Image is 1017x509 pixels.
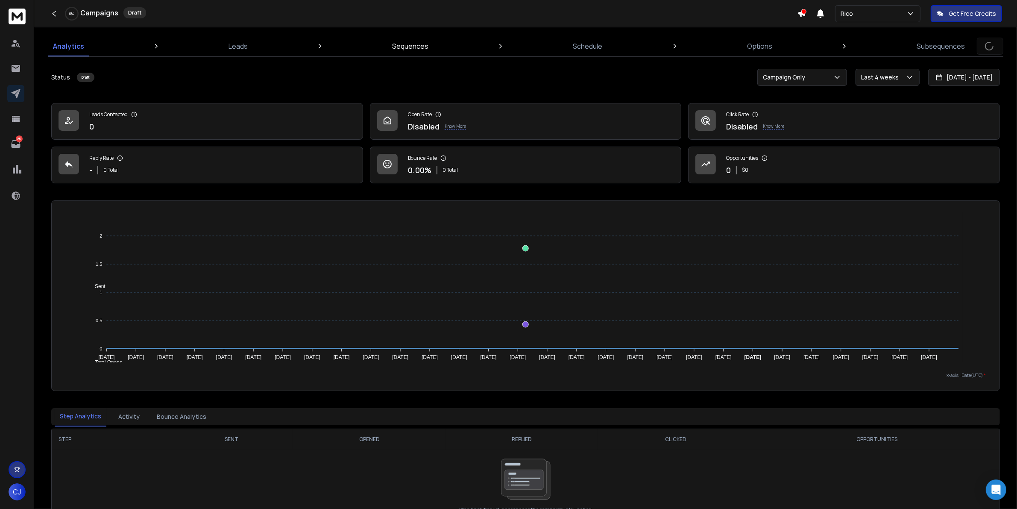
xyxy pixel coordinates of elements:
a: Leads Contacted0 [51,103,363,140]
tspan: [DATE] [157,355,173,361]
p: Disabled [408,121,440,132]
tspan: [DATE] [216,355,232,361]
tspan: [DATE] [862,355,879,361]
a: Sequences [387,36,434,56]
tspan: [DATE] [774,355,791,361]
tspan: [DATE] [275,355,291,361]
p: Analytics [53,41,84,51]
p: Disabled [726,121,758,132]
th: OPPORTUNITIES [754,429,999,450]
p: Know More [763,123,784,130]
th: OPENED [293,429,446,450]
p: Leads [229,41,248,51]
p: Leads Contacted [89,111,128,118]
tspan: [DATE] [921,355,937,361]
a: Leads [223,36,253,56]
p: - [89,164,92,176]
a: Opportunities0$0 [688,147,1000,183]
tspan: [DATE] [892,355,908,361]
tspan: 0 [100,346,102,351]
th: SENT [170,429,293,450]
p: Sequences [392,41,428,51]
span: Total Opens [88,359,122,365]
button: Bounce Analytics [152,407,211,426]
tspan: 0.5 [96,318,102,323]
p: Subsequences [917,41,965,51]
button: CJ [9,483,26,500]
h1: Campaigns [80,8,118,18]
th: REPLIED [446,429,597,450]
th: CLICKED [598,429,755,450]
tspan: 1 [100,290,102,295]
a: Bounce Rate0.00%0 Total [370,147,682,183]
button: Get Free Credits [931,5,1002,22]
span: Sent [88,283,106,289]
p: Rico [841,9,856,18]
tspan: [DATE] [598,355,614,361]
a: Reply Rate-0 Total [51,147,363,183]
tspan: [DATE] [304,355,320,361]
p: 0 % [70,11,74,16]
p: Options [747,41,772,51]
div: Draft [123,7,146,18]
a: Subsequences [911,36,970,56]
tspan: [DATE] [510,355,526,361]
p: Opportunities [726,155,758,162]
a: Schedule [568,36,608,56]
p: Get Free Credits [949,9,996,18]
a: Open RateDisabledKnow More [370,103,682,140]
p: Campaign Only [763,73,809,82]
p: Open Rate [408,111,432,118]
button: [DATE] - [DATE] [928,69,1000,86]
tspan: [DATE] [363,355,379,361]
p: x-axis : Date(UTC) [65,372,986,379]
tspan: [DATE] [627,355,644,361]
p: Know More [445,123,466,130]
p: 0 Total [443,167,458,174]
p: Schedule [573,41,603,51]
button: Activity [113,407,145,426]
tspan: [DATE] [422,355,438,361]
tspan: [DATE] [539,355,555,361]
th: STEP [52,429,170,450]
p: 25 [16,135,23,142]
div: Open Intercom Messenger [986,480,1006,500]
a: Options [742,36,777,56]
tspan: 2 [100,233,102,238]
p: 0 [726,164,731,176]
tspan: [DATE] [128,355,144,361]
tspan: [DATE] [569,355,585,361]
tspan: [DATE] [245,355,261,361]
tspan: [DATE] [715,355,732,361]
tspan: 1.5 [96,262,102,267]
tspan: [DATE] [392,355,408,361]
tspan: [DATE] [334,355,350,361]
tspan: [DATE] [481,355,497,361]
div: Draft [77,73,94,82]
p: Reply Rate [89,155,114,162]
tspan: [DATE] [686,355,702,361]
p: 0.00 % [408,164,431,176]
tspan: [DATE] [833,355,849,361]
tspan: [DATE] [187,355,203,361]
p: Status: [51,73,72,82]
button: Step Analytics [55,407,106,427]
p: Last 4 weeks [861,73,902,82]
tspan: [DATE] [657,355,673,361]
p: 0 [89,121,94,132]
tspan: [DATE] [803,355,820,361]
a: Click RateDisabledKnow More [688,103,1000,140]
p: Bounce Rate [408,155,437,162]
tspan: [DATE] [744,355,762,361]
p: Click Rate [726,111,749,118]
p: $ 0 [742,167,748,174]
p: 0 Total [103,167,119,174]
a: 25 [7,135,24,153]
tspan: [DATE] [98,355,114,361]
a: Analytics [48,36,89,56]
tspan: [DATE] [451,355,467,361]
